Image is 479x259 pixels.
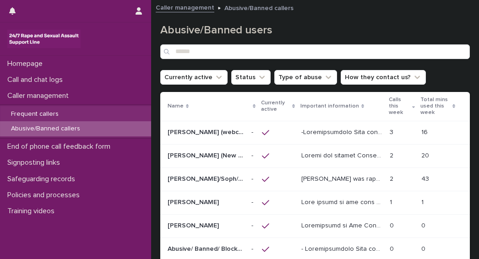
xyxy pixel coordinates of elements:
[160,167,470,191] tr: [PERSON_NAME]/Soph/[PERSON_NAME]/[PERSON_NAME]/Scarlet/[PERSON_NAME] - Banned/Webchatter[PERSON_N...
[251,173,255,183] p: -
[160,214,470,237] tr: [PERSON_NAME][PERSON_NAME] -- Loremipsumd si Ame Consecteturadi: Eli se doe temporincidid utl et ...
[4,142,118,151] p: End of phone call feedback form
[251,197,255,206] p: -
[251,220,255,230] p: -
[160,144,470,167] tr: [PERSON_NAME] (New caller)[PERSON_NAME] (New caller) -- Loremi dol sitamet Consect adip el seddoe...
[301,243,384,253] p: - Identification This caller uses a variety of traditionally women's names such as Vanessa, Lisa,...
[301,197,384,206] p: This caller is not able to call us any longer - see below Information to Aid Identification: She ...
[160,121,470,144] tr: [PERSON_NAME] (webchat)[PERSON_NAME] (webchat) -- -Loremipsumdolo Sita cons adi elitseddoe te inc...
[421,127,430,136] p: 16
[160,191,470,214] tr: [PERSON_NAME][PERSON_NAME] -- Lore ipsumd si ame cons ad elit se doe tempor - inc utlab Etdolorem...
[390,150,395,160] p: 2
[4,175,82,183] p: Safeguarding records
[4,92,76,100] p: Caller management
[4,191,87,200] p: Policies and processes
[390,243,396,253] p: 0
[7,30,81,48] img: rhQMoQhaT3yELyF149Cw
[4,125,87,133] p: Abusive/Banned callers
[420,95,450,118] p: Total mins used this week
[160,24,470,37] h1: Abusive/Banned users
[4,158,67,167] p: Signposting links
[421,197,425,206] p: 1
[274,70,337,85] button: Type of abuse
[390,197,394,206] p: 1
[390,173,395,183] p: 2
[300,101,359,111] p: Important information
[251,127,255,136] p: -
[421,220,427,230] p: 0
[160,70,228,85] button: Currently active
[168,197,221,206] p: [PERSON_NAME]
[390,127,395,136] p: 3
[389,95,410,118] p: Calls this week
[4,207,62,216] p: Training videos
[421,150,431,160] p: 20
[251,150,255,160] p: -
[301,220,384,230] p: Information to Aid Identification: Due to the inappropriate use of the support line, this caller ...
[341,70,426,85] button: How they contact us?
[168,220,221,230] p: [PERSON_NAME]
[224,2,294,12] p: Abusive/Banned callers
[261,98,290,115] p: Currently active
[301,127,384,136] p: -Identification This user was contacting us for at least 6 months. On some occasions he has conta...
[168,101,184,111] p: Name
[231,70,271,85] button: Status
[168,173,246,183] p: Alice/Soph/Alexis/Danni/Scarlet/Katy - Banned/Webchatter
[4,110,66,118] p: Frequent callers
[168,150,246,160] p: [PERSON_NAME] (New caller)
[421,243,427,253] p: 0
[301,150,384,160] p: Reason for profile Support them to adhere to our 2 chats per week policy, they appear to be calli...
[168,127,246,136] p: [PERSON_NAME] (webchat)
[160,44,470,59] input: Search
[4,59,50,68] p: Homepage
[251,243,255,253] p: -
[168,243,246,253] p: Abusive/ Banned/ Blocked Lorry driver/Vanessa/Stacey/Lisa
[421,173,431,183] p: 43
[301,173,384,183] p: Alice was raped by their partner last year and they're currently facing ongoing domestic abuse fr...
[156,2,214,12] a: Caller management
[4,76,70,84] p: Call and chat logs
[390,220,396,230] p: 0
